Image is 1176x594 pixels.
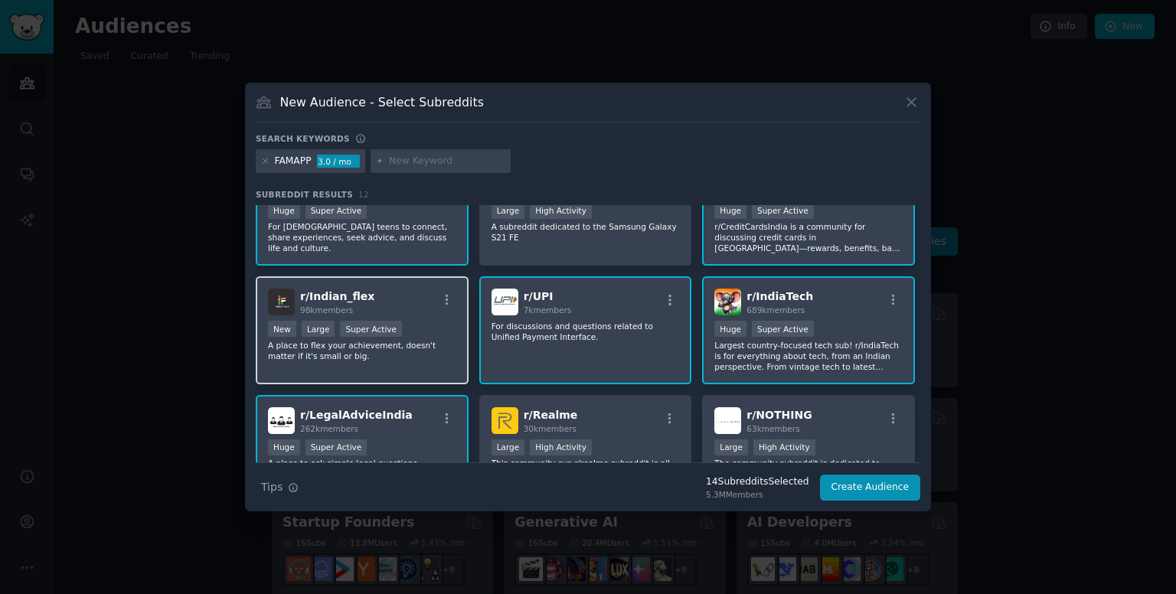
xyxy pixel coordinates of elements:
[256,189,353,200] span: Subreddit Results
[753,439,815,455] div: High Activity
[492,407,518,434] img: Realme
[524,424,577,433] span: 30k members
[492,221,680,243] p: A subreddit dedicated to the Samsung Galaxy S21 FE
[268,203,300,219] div: Huge
[305,439,367,455] div: Super Active
[340,321,402,337] div: Super Active
[300,305,353,315] span: 98k members
[530,439,592,455] div: High Activity
[746,290,813,302] span: r/ IndiaTech
[746,305,805,315] span: 689k members
[492,321,680,342] p: For discussions and questions related to Unified Payment Interface.
[302,321,335,337] div: Large
[706,489,808,500] div: 5.3M Members
[714,439,748,455] div: Large
[305,203,367,219] div: Super Active
[492,458,680,490] p: This community-run r/realme subreddit is all about the discussion on Realme smartphones and IoT p...
[714,289,741,315] img: IndiaTech
[300,290,374,302] span: r/ Indian_flex
[268,439,300,455] div: Huge
[492,289,518,315] img: UPI
[714,203,746,219] div: Huge
[317,155,360,168] div: 3.0 / mo
[524,290,554,302] span: r/ UPI
[752,321,814,337] div: Super Active
[714,321,746,337] div: Huge
[275,155,312,168] div: FAMAPP
[358,190,369,199] span: 12
[256,474,304,501] button: Tips
[256,133,350,144] h3: Search keywords
[280,94,484,110] h3: New Audience - Select Subreddits
[706,475,808,489] div: 14 Subreddit s Selected
[268,221,456,253] p: For [DEMOGRAPHIC_DATA] teens to connect, share experiences, seek advice, and discuss life and cul...
[268,321,296,337] div: New
[261,479,283,495] span: Tips
[268,289,295,315] img: Indian_flex
[524,409,578,421] span: r/ Realme
[752,203,814,219] div: Super Active
[524,305,572,315] span: 7k members
[268,407,295,434] img: LegalAdviceIndia
[300,409,413,421] span: r/ LegalAdviceIndia
[714,407,741,434] img: NOTHING
[714,340,903,372] p: Largest country-focused tech sub! r/IndiaTech is for everything about tech, from an Indian perspe...
[746,409,812,421] span: r/ NOTHING
[492,203,525,219] div: Large
[746,424,799,433] span: 63k members
[530,203,592,219] div: High Activity
[714,221,903,253] p: r/CreditCardsIndia is a community for discussing credit cards in [GEOGRAPHIC_DATA]—rewards, benef...
[268,340,456,361] p: A place to flex your achievement, doesn't matter if it's small or big.
[300,424,358,433] span: 262k members
[820,475,921,501] button: Create Audience
[714,458,903,490] p: The community subreddit is dedicated to Nothing & CMF, consumer technology companies founded by [...
[389,155,505,168] input: New Keyword
[268,458,456,490] p: A place to ask simple legal questions pertaining to [GEOGRAPHIC_DATA]. Advice here is for informa...
[492,439,525,455] div: Large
